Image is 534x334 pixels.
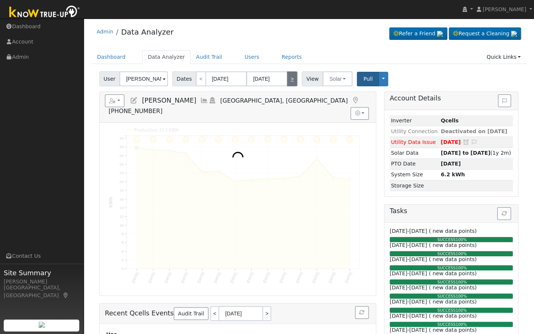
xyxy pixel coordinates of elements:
[390,313,427,319] span: [DATE]-[DATE]
[119,71,168,86] input: Select a User
[239,50,265,64] a: Users
[390,285,427,290] span: [DATE]-[DATE]
[390,115,439,126] td: Inverter
[388,308,516,314] div: SUCCESS
[441,161,461,167] span: [DATE]
[263,306,271,321] a: >
[99,71,120,86] span: User
[455,294,467,298] span: 100%
[121,28,173,36] a: Data Analyzer
[429,270,476,276] span: ( new data points)
[388,293,516,299] div: SUCCESS
[105,306,371,321] h5: Recent Qcells Events
[200,97,208,104] a: Multi-Series Graph
[390,148,439,158] td: Solar Data
[497,207,511,220] button: Refresh
[4,278,80,286] div: [PERSON_NAME]
[389,28,447,40] a: Refer a Friend
[4,284,80,299] div: [GEOGRAPHIC_DATA], [GEOGRAPHIC_DATA]
[441,139,461,145] span: [DATE]
[429,228,476,234] span: ( new data points)
[441,150,511,156] span: (1y 2m)
[142,50,191,64] a: Data Analyzer
[429,327,476,333] span: ( new data points)
[390,299,427,305] span: [DATE]-[DATE]
[441,118,458,123] strong: ID: 452, authorized: 08/07/24
[210,306,218,321] a: <
[455,237,467,242] span: 100%
[109,107,163,115] span: [PHONE_NUMBER]
[429,285,476,290] span: ( new data points)
[388,322,516,328] div: SUCCESS
[391,128,438,134] span: Utility Connection
[429,313,476,319] span: ( new data points)
[39,322,45,328] img: retrieve
[208,97,217,104] a: Login As (last 09/13/2025 8:19:22 AM)
[323,71,352,86] button: Solar
[390,327,427,333] span: [DATE]-[DATE]
[483,6,526,12] span: [PERSON_NAME]
[363,76,372,82] span: Pull
[388,265,516,271] div: SUCCESS
[191,50,228,64] a: Audit Trail
[390,94,513,102] h5: Account Details
[357,72,379,86] button: Pull
[355,306,369,319] button: Refresh
[455,266,467,270] span: 100%
[97,29,113,35] a: Admin
[92,50,131,64] a: Dashboard
[391,139,435,145] span: Utility Data Issue
[437,31,443,37] img: retrieve
[63,292,69,298] a: Map
[130,97,138,104] a: Edit User (18303)
[498,94,511,107] button: Issue History
[390,158,439,169] td: PTO Date
[287,71,297,86] a: >
[390,270,427,276] span: [DATE]-[DATE]
[388,237,516,243] div: SUCCESS
[455,280,467,284] span: 100%
[174,307,208,320] a: Audit Trail
[390,169,439,180] td: System Size
[302,71,323,86] span: View
[455,308,467,312] span: 100%
[390,180,439,191] td: Storage Size
[388,251,516,257] div: SUCCESS
[142,97,196,104] span: [PERSON_NAME]
[511,31,517,37] img: retrieve
[429,256,476,262] span: ( new data points)
[471,139,477,145] i: Edit Issue
[351,97,359,104] a: Map
[6,4,84,21] img: Know True-Up
[455,251,467,256] span: 100%
[276,50,307,64] a: Reports
[429,242,476,248] span: ( new data points)
[441,128,507,134] span: Deactivated on [DATE]
[481,50,526,64] a: Quick Links
[172,71,196,86] span: Dates
[441,150,490,156] strong: [DATE] to [DATE]
[390,256,427,262] span: [DATE]-[DATE]
[455,322,467,327] span: 100%
[449,28,521,40] a: Request a Cleaning
[390,242,427,248] span: [DATE]-[DATE]
[441,171,465,177] strong: 6.2 kWh
[429,299,476,305] span: ( new data points)
[196,71,206,86] a: <
[390,207,513,215] h5: Tasks
[4,268,80,278] span: Site Summary
[220,97,348,104] span: [GEOGRAPHIC_DATA], [GEOGRAPHIC_DATA]
[388,279,516,285] div: SUCCESS
[463,139,469,145] a: Snooze this issue
[390,228,427,234] span: [DATE]-[DATE]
